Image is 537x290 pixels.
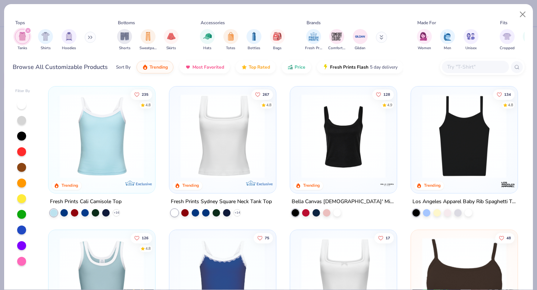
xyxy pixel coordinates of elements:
img: trending.gif [142,64,148,70]
img: most_fav.gif [185,64,191,70]
div: Browse All Customizable Products [13,63,108,72]
button: filter button [464,29,478,51]
img: Women Image [420,32,428,41]
div: Sort By [116,64,131,70]
button: Trending [136,61,173,73]
img: Fresh Prints Image [308,31,319,42]
span: Totes [226,45,235,51]
div: filter for Sweatpants [139,29,157,51]
button: filter button [440,29,455,51]
span: 126 [142,236,149,240]
div: Bella Canvas [DEMOGRAPHIC_DATA]' Micro Ribbed Scoop Tank [292,197,395,207]
div: filter for Bags [270,29,285,51]
button: filter button [15,29,30,51]
span: 128 [383,92,390,96]
div: Filter By [15,88,30,94]
span: Comfort Colors [328,45,345,51]
img: Shorts Image [120,32,129,41]
img: Comfort Colors Image [331,31,342,42]
button: Like [131,89,153,100]
img: Men Image [443,32,452,41]
div: 4.8 [146,246,151,251]
img: 80dc4ece-0e65-4f15-94a6-2a872a258fbd [389,94,481,178]
img: Hats Image [203,32,212,41]
div: 4.8 [146,102,151,108]
button: filter button [305,29,322,51]
img: 94a2aa95-cd2b-4983-969b-ecd512716e9a [177,94,268,178]
span: Tanks [18,45,27,51]
span: Fresh Prints [305,45,322,51]
span: Gildan [355,45,365,51]
button: filter button [328,29,345,51]
div: 4.8 [266,102,271,108]
button: Top Rated [236,61,276,73]
div: filter for Bottles [246,29,261,51]
button: Like [131,233,153,243]
img: Tanks Image [18,32,26,41]
button: Like [254,233,273,243]
div: filter for Hats [200,29,215,51]
img: Bottles Image [250,32,258,41]
div: filter for Women [417,29,432,51]
img: 63ed7c8a-03b3-4701-9f69-be4b1adc9c5f [268,94,360,178]
span: Trending [150,64,168,70]
span: Unisex [465,45,477,51]
button: filter button [117,29,132,51]
img: TopRated.gif [241,64,247,70]
div: Accessories [201,19,225,26]
span: Shirts [41,45,51,51]
img: Unisex Image [467,32,475,41]
div: 4.8 [508,102,513,108]
span: 48 [506,236,511,240]
img: Totes Image [227,32,235,41]
button: Like [372,89,394,100]
span: Top Rated [249,64,270,70]
div: filter for Comfort Colors [328,29,345,51]
img: Skirts Image [167,32,176,41]
div: Tops [15,19,25,26]
button: filter button [200,29,215,51]
span: 17 [386,236,390,240]
span: 235 [142,92,149,96]
div: filter for Gildan [353,29,368,51]
span: Bags [273,45,282,51]
div: filter for Shorts [117,29,132,51]
div: Bottoms [118,19,135,26]
span: + 16 [114,211,119,215]
img: Bella + Canvas logo [380,177,395,192]
div: filter for Hoodies [62,29,76,51]
button: filter button [500,29,515,51]
div: Fits [500,19,508,26]
div: Fresh Prints Cali Camisole Top [50,197,122,207]
input: Try "T-Shirt" [446,63,504,71]
span: Cropped [500,45,515,51]
img: Cropped Image [503,32,511,41]
span: Men [444,45,451,51]
div: Brands [307,19,321,26]
span: 5 day delivery [370,63,398,72]
span: Shorts [119,45,131,51]
div: 4.9 [387,102,392,108]
span: Fresh Prints Flash [330,64,368,70]
button: Price [282,61,311,73]
div: filter for Skirts [164,29,179,51]
button: Most Favorited [179,61,230,73]
span: Hoodies [62,45,76,51]
div: filter for Totes [223,29,238,51]
span: + 14 [235,211,240,215]
button: Like [493,89,515,100]
div: filter for Fresh Prints [305,29,322,51]
span: Skirts [166,45,176,51]
img: cbf11e79-2adf-4c6b-b19e-3da42613dd1b [418,94,510,178]
img: Bags Image [273,32,281,41]
span: 75 [265,236,269,240]
button: filter button [164,29,179,51]
button: Like [495,233,515,243]
div: Made For [417,19,436,26]
img: Gildan Image [355,31,366,42]
div: filter for Unisex [464,29,478,51]
button: filter button [270,29,285,51]
img: Shirts Image [41,32,50,41]
span: Exclusive [257,182,273,186]
span: Bottles [248,45,260,51]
